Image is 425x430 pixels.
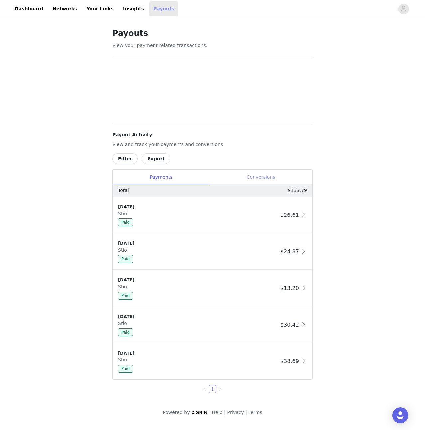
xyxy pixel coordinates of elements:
[209,385,216,393] li: 1
[400,4,407,14] div: avatar
[119,1,148,16] a: Insights
[118,365,133,373] span: Paid
[280,212,299,218] span: $26.61
[280,358,299,364] span: $38.69
[227,410,244,415] a: Privacy
[149,1,178,16] a: Payouts
[113,270,312,307] div: clickable-list-item
[392,407,408,423] div: Open Intercom Messenger
[209,385,216,393] a: 1
[203,387,207,391] i: icon: left
[118,218,133,226] span: Paid
[48,1,81,16] a: Networks
[142,153,170,164] button: Export
[163,410,190,415] span: Powered by
[112,27,313,39] h1: Payouts
[118,204,278,210] div: [DATE]
[288,187,307,194] p: $133.79
[118,328,133,336] span: Paid
[11,1,47,16] a: Dashboard
[118,284,130,289] span: Stio
[113,233,312,270] div: clickable-list-item
[118,357,130,362] span: Stio
[113,197,312,233] div: clickable-list-item
[118,211,130,216] span: Stio
[113,170,210,185] div: Payments
[280,285,299,291] span: $13.20
[82,1,118,16] a: Your Links
[216,385,224,393] li: Next Page
[201,385,209,393] li: Previous Page
[113,343,312,379] div: clickable-list-item
[280,248,299,255] span: $24.87
[280,322,299,328] span: $30.42
[118,292,133,300] span: Paid
[212,410,223,415] a: Help
[118,313,278,320] div: [DATE]
[118,240,278,247] div: [DATE]
[118,277,278,283] div: [DATE]
[118,247,130,253] span: Stio
[113,307,312,343] div: clickable-list-item
[118,255,133,263] span: Paid
[118,350,278,357] div: [DATE]
[112,42,313,49] p: View your payment related transactions.
[248,410,262,415] a: Terms
[209,410,211,415] span: |
[118,187,129,194] p: Total
[245,410,247,415] span: |
[210,170,312,185] div: Conversions
[118,321,130,326] span: Stio
[224,410,226,415] span: |
[191,410,208,415] img: logo
[112,131,313,138] h4: Payout Activity
[112,153,138,164] button: Filter
[218,387,222,391] i: icon: right
[112,141,313,148] p: View and track your payments and conversions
